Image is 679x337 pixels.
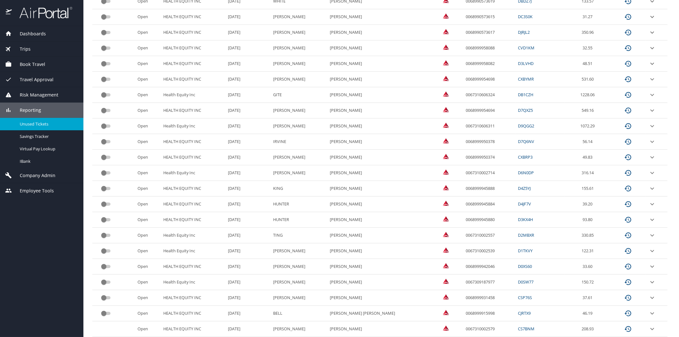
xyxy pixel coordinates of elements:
img: Delta Airlines [443,262,449,269]
span: Company Admin [12,172,55,179]
td: Open [135,306,161,321]
td: [DATE] [225,321,271,337]
img: Delta Airlines [443,91,449,97]
td: 1072.29 [565,118,613,134]
td: 155.61 [565,181,613,197]
td: Health Equity Inc [161,228,225,243]
span: Virtual Pay Lookup [20,146,76,152]
td: 93.80 [565,212,613,228]
img: Delta Airlines [443,184,449,191]
td: Health Equity Inc [161,118,225,134]
td: [PERSON_NAME] [327,40,431,56]
td: 0067309187977 [463,275,515,290]
td: 33.60 [565,259,613,275]
a: D3KX4H [518,217,533,222]
td: 0068999954698 [463,72,515,87]
button: expand row [648,247,656,255]
td: HEALTH EQUITY INC [161,25,225,40]
td: [PERSON_NAME] [327,290,431,306]
img: Delta Airlines [443,60,449,66]
button: expand row [648,278,656,286]
button: expand row [648,60,656,68]
button: expand row [648,107,656,114]
td: [PERSON_NAME] [PERSON_NAME] [327,306,431,321]
td: [DATE] [225,197,271,212]
td: [DATE] [225,103,271,118]
td: Open [135,321,161,337]
td: [DATE] [225,118,271,134]
td: [PERSON_NAME] [327,275,431,290]
td: [DATE] [225,306,271,321]
button: expand row [648,294,656,302]
img: Delta Airlines [443,169,449,175]
td: 0068999950374 [463,150,515,165]
img: airportal-logo.png [12,6,72,19]
td: [PERSON_NAME] [327,243,431,259]
td: 549.16 [565,103,613,118]
img: Delta Airlines [443,106,449,113]
td: [DATE] [225,134,271,150]
a: CXBYMR [518,76,534,82]
td: 0068999945880 [463,212,515,228]
a: CJRTX9 [518,310,531,316]
td: [DATE] [225,243,271,259]
td: [PERSON_NAME] [327,321,431,337]
a: CS7BNM [518,326,534,332]
td: [PERSON_NAME] [271,103,328,118]
img: Delta Airlines [443,247,449,253]
a: D0XS60 [518,263,532,269]
td: HEALTH EQUITY INC [161,40,225,56]
td: 31.27 [565,9,613,25]
td: 208.93 [565,321,613,337]
td: [PERSON_NAME] [327,150,431,165]
img: Delta Airlines [443,278,449,284]
td: [DATE] [225,72,271,87]
td: 56.14 [565,134,613,150]
a: D2MBXR [518,232,534,238]
td: 37.61 [565,290,613,306]
td: Open [135,150,161,165]
td: [PERSON_NAME] [271,259,328,275]
a: DC3S0K [518,14,533,19]
td: HEALTH EQUITY INC [161,259,225,275]
td: HEALTH EQUITY INC [161,306,225,321]
img: Delta Airlines [443,13,449,19]
td: Open [135,72,161,87]
td: HUNTER [271,197,328,212]
img: Delta Airlines [443,294,449,300]
td: [DATE] [225,212,271,228]
a: D0SW77 [518,279,534,285]
td: Open [135,87,161,103]
td: HEALTH EQUITY INC [161,72,225,87]
td: 0067310002714 [463,165,515,181]
td: HEALTH EQUITY INC [161,181,225,197]
td: [PERSON_NAME] [327,56,431,72]
td: HEALTH EQUITY INC [161,290,225,306]
a: D4JF7V [518,201,531,207]
img: Delta Airlines [443,216,449,222]
td: Open [135,212,161,228]
td: [PERSON_NAME] [271,165,328,181]
td: TING [271,228,328,243]
button: expand row [648,138,656,146]
td: [DATE] [225,25,271,40]
td: [PERSON_NAME] [271,9,328,25]
td: [PERSON_NAME] [327,212,431,228]
td: 0067310002539 [463,243,515,259]
td: [PERSON_NAME] [271,243,328,259]
td: [PERSON_NAME] [271,40,328,56]
td: 150.72 [565,275,613,290]
td: Open [135,40,161,56]
img: Delta Airlines [443,28,449,35]
td: 48.51 [565,56,613,72]
span: IBank [20,158,76,164]
span: Book Travel [12,61,45,68]
span: Savings Tracker [20,133,76,140]
span: Risk Management [12,91,58,98]
img: icon-airportal.png [6,6,12,19]
td: Open [135,25,161,40]
td: Open [135,118,161,134]
td: [PERSON_NAME] [327,9,431,25]
a: CSP76S [518,295,532,300]
td: [PERSON_NAME] [327,197,431,212]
